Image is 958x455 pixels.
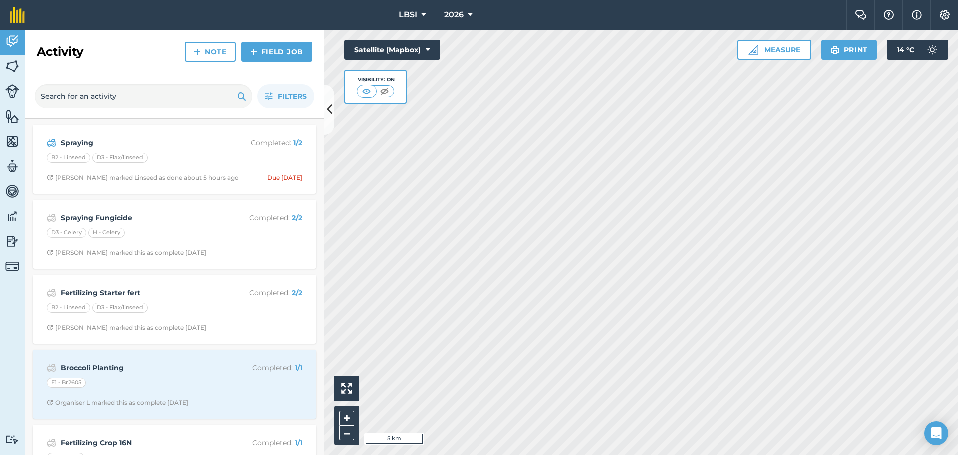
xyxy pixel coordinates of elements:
div: B2 - Linseed [47,303,90,313]
img: svg+xml;base64,PD94bWwgdmVyc2lvbj0iMS4wIiBlbmNvZGluZz0idXRmLTgiPz4KPCEtLSBHZW5lcmF0b3I6IEFkb2JlIE... [5,234,19,249]
img: svg+xml;base64,PHN2ZyB4bWxucz0iaHR0cDovL3d3dy53My5vcmcvMjAwMC9zdmciIHdpZHRoPSIxNyIgaGVpZ2h0PSIxNy... [912,9,922,21]
button: – [339,426,354,440]
img: Clock with arrow pointing clockwise [47,249,53,256]
button: 14 °C [887,40,948,60]
div: D3 - Flax/linseed [92,303,148,313]
strong: Spraying [61,137,219,148]
img: svg+xml;base64,PD94bWwgdmVyc2lvbj0iMS4wIiBlbmNvZGluZz0idXRmLTgiPz4KPCEtLSBHZW5lcmF0b3I6IEFkb2JlIE... [5,184,19,199]
div: Due [DATE] [267,174,302,182]
h2: Activity [37,44,83,60]
img: svg+xml;base64,PD94bWwgdmVyc2lvbj0iMS4wIiBlbmNvZGluZz0idXRmLTgiPz4KPCEtLSBHZW5lcmF0b3I6IEFkb2JlIE... [5,84,19,98]
div: Organiser L marked this as complete [DATE] [47,399,188,407]
img: svg+xml;base64,PHN2ZyB4bWxucz0iaHR0cDovL3d3dy53My5vcmcvMjAwMC9zdmciIHdpZHRoPSIxNCIgaGVpZ2h0PSIyNC... [250,46,257,58]
img: fieldmargin Logo [10,7,25,23]
p: Completed : [223,137,302,148]
span: 2026 [444,9,464,21]
img: Clock with arrow pointing clockwise [47,174,53,181]
div: [PERSON_NAME] marked this as complete [DATE] [47,324,206,332]
button: + [339,411,354,426]
img: svg+xml;base64,PD94bWwgdmVyc2lvbj0iMS4wIiBlbmNvZGluZz0idXRmLTgiPz4KPCEtLSBHZW5lcmF0b3I6IEFkb2JlIE... [47,362,56,374]
img: svg+xml;base64,PD94bWwgdmVyc2lvbj0iMS4wIiBlbmNvZGluZz0idXRmLTgiPz4KPCEtLSBHZW5lcmF0b3I6IEFkb2JlIE... [922,40,942,60]
a: Broccoli PlantingCompleted: 1/1E1 - Br2605Clock with arrow pointing clockwiseOrganiser L marked t... [39,356,310,413]
span: LBSI [399,9,417,21]
a: Fertilizing Starter fertCompleted: 2/2B2 - LinseedD3 - Flax/linseedClock with arrow pointing cloc... [39,281,310,338]
div: [PERSON_NAME] marked this as complete [DATE] [47,249,206,257]
strong: Fertilizing Starter fert [61,287,219,298]
img: svg+xml;base64,PHN2ZyB4bWxucz0iaHR0cDovL3d3dy53My5vcmcvMjAwMC9zdmciIHdpZHRoPSI1MCIgaGVpZ2h0PSI0MC... [378,86,391,96]
div: D3 - Celery [47,228,86,238]
img: svg+xml;base64,PD94bWwgdmVyc2lvbj0iMS4wIiBlbmNvZGluZz0idXRmLTgiPz4KPCEtLSBHZW5lcmF0b3I6IEFkb2JlIE... [5,209,19,224]
img: svg+xml;base64,PHN2ZyB4bWxucz0iaHR0cDovL3d3dy53My5vcmcvMjAwMC9zdmciIHdpZHRoPSI1MCIgaGVpZ2h0PSI0MC... [360,86,373,96]
strong: 2 / 2 [292,213,302,222]
p: Completed : [223,212,302,223]
p: Completed : [223,437,302,448]
img: svg+xml;base64,PHN2ZyB4bWxucz0iaHR0cDovL3d3dy53My5vcmcvMjAwMC9zdmciIHdpZHRoPSIxNCIgaGVpZ2h0PSIyNC... [194,46,201,58]
img: Ruler icon [748,45,758,55]
img: svg+xml;base64,PD94bWwgdmVyc2lvbj0iMS4wIiBlbmNvZGluZz0idXRmLTgiPz4KPCEtLSBHZW5lcmF0b3I6IEFkb2JlIE... [47,137,56,149]
input: Search for an activity [35,84,252,108]
strong: Broccoli Planting [61,362,219,373]
div: B2 - Linseed [47,153,90,163]
img: Four arrows, one pointing top left, one top right, one bottom right and the last bottom left [341,383,352,394]
img: Clock with arrow pointing clockwise [47,399,53,406]
strong: Spraying Fungicide [61,212,219,223]
img: svg+xml;base64,PHN2ZyB4bWxucz0iaHR0cDovL3d3dy53My5vcmcvMjAwMC9zdmciIHdpZHRoPSIxOSIgaGVpZ2h0PSIyNC... [830,44,840,56]
a: Spraying FungicideCompleted: 2/2D3 - CeleryH - CeleryClock with arrow pointing clockwise[PERSON_N... [39,206,310,263]
button: Filters [257,84,314,108]
strong: 2 / 2 [292,288,302,297]
img: A question mark icon [883,10,895,20]
button: Measure [737,40,811,60]
img: svg+xml;base64,PHN2ZyB4bWxucz0iaHR0cDovL3d3dy53My5vcmcvMjAwMC9zdmciIHdpZHRoPSI1NiIgaGVpZ2h0PSI2MC... [5,109,19,124]
strong: Fertilizing Crop 16N [61,437,219,448]
img: svg+xml;base64,PD94bWwgdmVyc2lvbj0iMS4wIiBlbmNvZGluZz0idXRmLTgiPz4KPCEtLSBHZW5lcmF0b3I6IEFkb2JlIE... [5,259,19,273]
div: Visibility: On [357,76,395,84]
img: svg+xml;base64,PHN2ZyB4bWxucz0iaHR0cDovL3d3dy53My5vcmcvMjAwMC9zdmciIHdpZHRoPSI1NiIgaGVpZ2h0PSI2MC... [5,59,19,74]
a: Field Job [241,42,312,62]
span: Filters [278,91,307,102]
img: Clock with arrow pointing clockwise [47,324,53,331]
img: svg+xml;base64,PD94bWwgdmVyc2lvbj0iMS4wIiBlbmNvZGluZz0idXRmLTgiPz4KPCEtLSBHZW5lcmF0b3I6IEFkb2JlIE... [47,287,56,299]
img: svg+xml;base64,PD94bWwgdmVyc2lvbj0iMS4wIiBlbmNvZGluZz0idXRmLTgiPz4KPCEtLSBHZW5lcmF0b3I6IEFkb2JlIE... [47,437,56,449]
img: svg+xml;base64,PD94bWwgdmVyc2lvbj0iMS4wIiBlbmNvZGluZz0idXRmLTgiPz4KPCEtLSBHZW5lcmF0b3I6IEFkb2JlIE... [5,435,19,444]
p: Completed : [223,287,302,298]
div: [PERSON_NAME] marked Linseed as done about 5 hours ago [47,174,239,182]
img: svg+xml;base64,PHN2ZyB4bWxucz0iaHR0cDovL3d3dy53My5vcmcvMjAwMC9zdmciIHdpZHRoPSI1NiIgaGVpZ2h0PSI2MC... [5,134,19,149]
a: SprayingCompleted: 1/2B2 - LinseedD3 - Flax/linseedClock with arrow pointing clockwise[PERSON_NAM... [39,131,310,188]
div: Open Intercom Messenger [924,421,948,445]
strong: 1 / 2 [293,138,302,147]
div: H - Celery [88,228,125,238]
strong: 1 / 1 [295,438,302,447]
img: Two speech bubbles overlapping with the left bubble in the forefront [855,10,867,20]
img: svg+xml;base64,PD94bWwgdmVyc2lvbj0iMS4wIiBlbmNvZGluZz0idXRmLTgiPz4KPCEtLSBHZW5lcmF0b3I6IEFkb2JlIE... [5,34,19,49]
p: Completed : [223,362,302,373]
button: Satellite (Mapbox) [344,40,440,60]
div: E1 - Br2605 [47,378,86,388]
img: A cog icon [939,10,951,20]
img: svg+xml;base64,PD94bWwgdmVyc2lvbj0iMS4wIiBlbmNvZGluZz0idXRmLTgiPz4KPCEtLSBHZW5lcmF0b3I6IEFkb2JlIE... [5,159,19,174]
strong: 1 / 1 [295,363,302,372]
img: svg+xml;base64,PD94bWwgdmVyc2lvbj0iMS4wIiBlbmNvZGluZz0idXRmLTgiPz4KPCEtLSBHZW5lcmF0b3I6IEFkb2JlIE... [47,212,56,224]
button: Print [821,40,877,60]
span: 14 ° C [897,40,914,60]
img: svg+xml;base64,PHN2ZyB4bWxucz0iaHR0cDovL3d3dy53My5vcmcvMjAwMC9zdmciIHdpZHRoPSIxOSIgaGVpZ2h0PSIyNC... [237,90,246,102]
a: Note [185,42,236,62]
div: D3 - Flax/linseed [92,153,148,163]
